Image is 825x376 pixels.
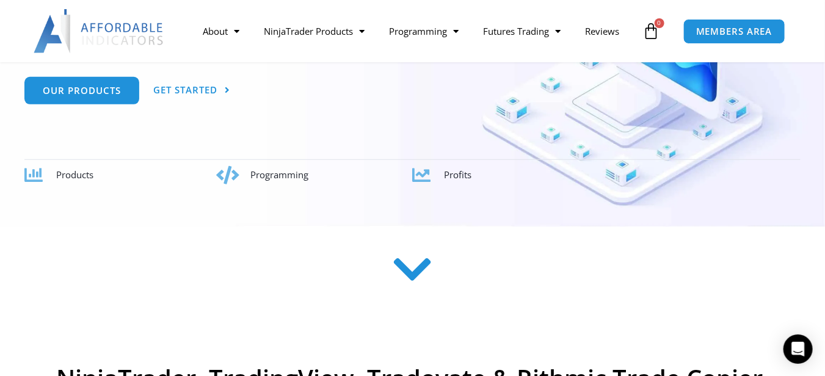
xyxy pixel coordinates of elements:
a: 0 [625,13,678,49]
span: Products [56,168,93,181]
a: NinjaTrader Products [252,17,377,45]
span: Get Started [153,85,217,95]
span: Profits [445,168,472,181]
a: Our Products [24,77,139,104]
a: Programming [377,17,471,45]
div: Open Intercom Messenger [783,334,813,364]
a: Futures Trading [471,17,573,45]
img: LogoAI | Affordable Indicators – NinjaTrader [34,9,165,53]
a: Get Started [153,77,230,104]
span: Our Products [43,86,121,95]
span: Programming [250,168,308,181]
a: Reviews [573,17,632,45]
span: MEMBERS AREA [696,27,772,36]
a: About [191,17,252,45]
span: 0 [655,18,664,28]
nav: Menu [191,17,640,45]
a: MEMBERS AREA [683,19,785,44]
